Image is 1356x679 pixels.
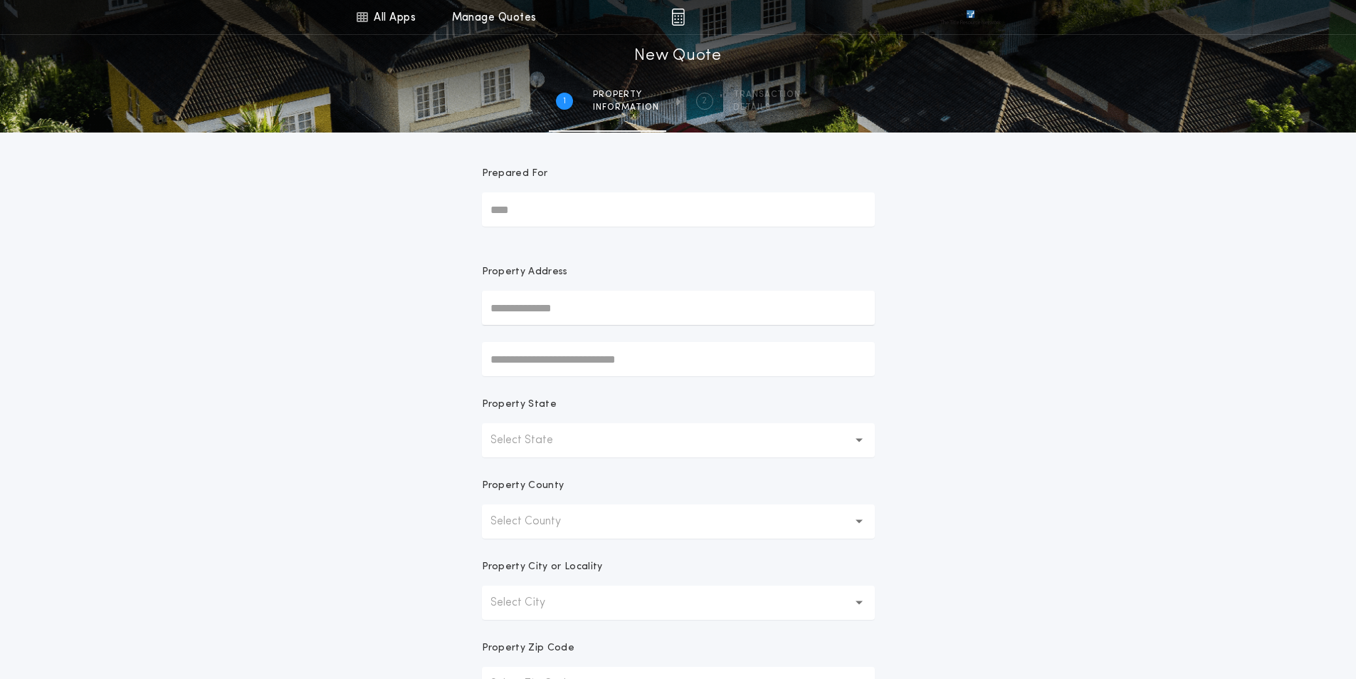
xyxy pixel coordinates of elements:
button: Select City [482,586,875,620]
p: Property Address [482,265,875,279]
input: Prepared For [482,192,875,227]
p: Property City or Locality [482,560,603,574]
button: Select State [482,423,875,457]
img: vs-icon [940,10,1000,24]
h2: 1 [563,95,566,107]
h2: 2 [702,95,707,107]
span: Property [593,89,659,100]
h1: New Quote [634,45,721,68]
p: Select County [490,513,584,530]
span: information [593,102,659,113]
span: details [733,102,801,113]
p: Property State [482,398,557,412]
p: Select State [490,432,576,449]
button: Select County [482,504,875,539]
img: img [671,9,685,26]
p: Select City [490,594,568,611]
p: Property Zip Code [482,641,574,655]
p: Prepared For [482,167,548,181]
p: Property County [482,479,564,493]
span: Transaction [733,89,801,100]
